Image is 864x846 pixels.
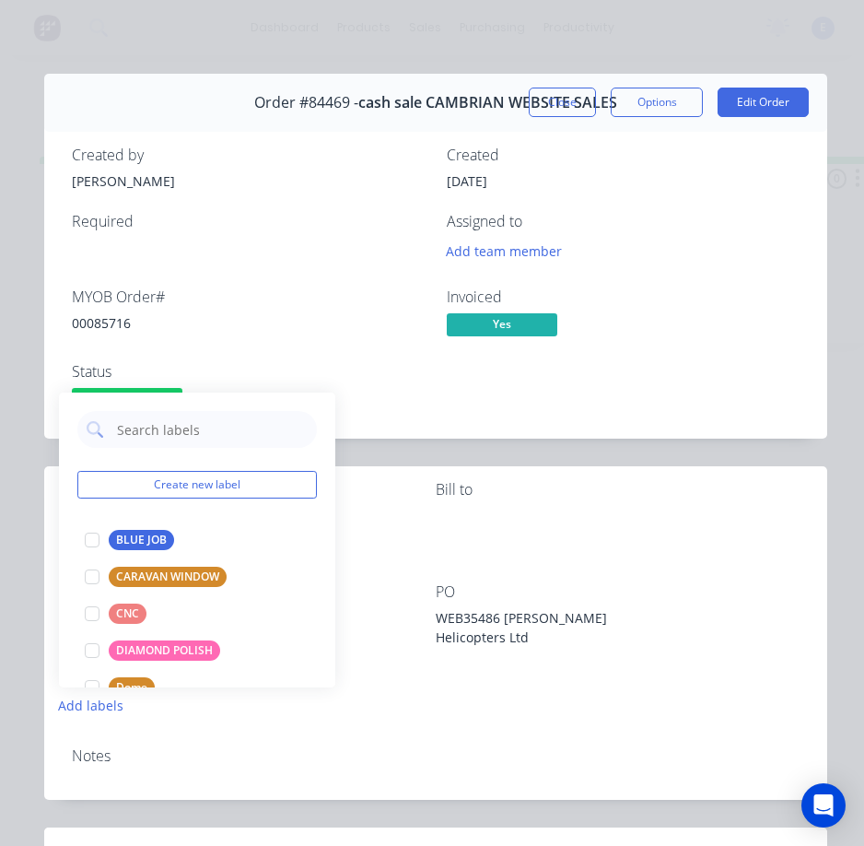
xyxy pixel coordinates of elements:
[436,481,812,499] div: Bill to
[447,147,800,164] div: Created
[109,640,220,661] div: DIAMOND POLISH
[109,567,227,587] div: CARAVAN WINDOW
[77,527,181,553] button: BLUE JOB
[77,675,162,700] button: Dome
[447,172,487,190] span: [DATE]
[77,471,317,499] button: Create new label
[436,583,812,601] div: PO
[436,608,666,647] div: WEB35486 [PERSON_NAME] Helicopters Ltd
[447,213,800,230] div: Assigned to
[72,171,425,191] div: [PERSON_NAME]
[447,239,572,264] button: Add team member
[115,411,308,448] input: Search labels
[437,239,572,264] button: Add team member
[72,747,800,765] div: Notes
[109,604,146,624] div: CNC
[447,288,800,306] div: Invoiced
[72,363,425,381] div: Status
[72,388,182,416] button: Ready for Deliv...
[801,783,846,828] div: Open Intercom Messenger
[77,564,234,590] button: CARAVAN WINDOW
[77,638,228,664] button: DIAMOND POLISH
[72,313,425,333] div: 00085716
[109,530,174,550] div: BLUE JOB
[72,288,425,306] div: MYOB Order #
[77,601,154,627] button: CNC
[72,147,425,164] div: Created by
[72,388,182,411] span: Ready for Deliv...
[49,692,134,717] button: Add labels
[109,677,155,698] div: Dome
[611,88,703,117] button: Options
[358,94,617,112] span: cash sale CAMBRIAN WEBSITE SALES
[254,94,358,112] span: Order #84469 -
[72,213,425,230] div: Required
[447,313,557,336] span: Yes
[718,88,809,117] button: Edit Order
[529,88,596,117] button: Close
